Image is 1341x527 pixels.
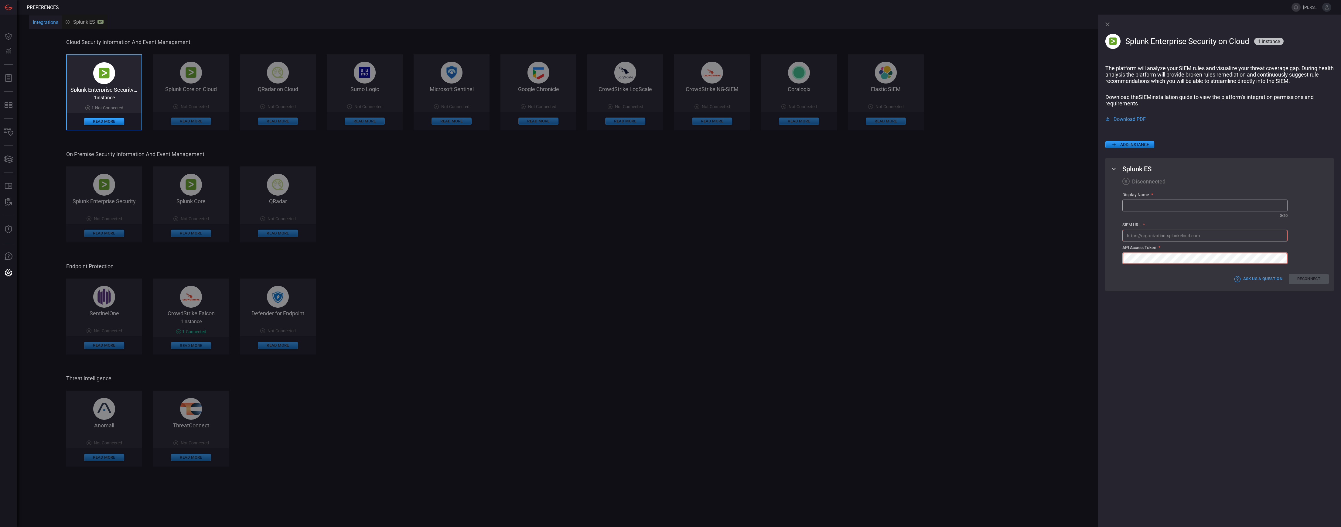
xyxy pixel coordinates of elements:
p: The platform will analyze your SIEM rules and visualize your threat coverage gap. During health a... [1105,65,1334,84]
div: 0 / 20 [1280,213,1288,218]
span: On Premise Security Information and Event Management [66,151,923,157]
button: Reports [1,71,16,85]
button: Read More [84,118,124,125]
input: https://organization.splunkcloud.com [1123,230,1287,241]
button: MITRE - Detection Posture [1,98,16,112]
span: Cloud Security Information and Event Management [66,39,923,45]
button: ALERT ANALYSIS [1,195,16,210]
div: SIEM URL [1122,222,1288,227]
span: [PERSON_NAME].[PERSON_NAME] [1303,5,1320,10]
span: Download PDF [1114,116,1146,121]
span: Threat Intelligence [66,375,923,382]
button: Dashboard [1,29,16,44]
a: Download PDF [1105,116,1334,121]
button: Preferences [1,266,16,280]
button: Cards [1,152,16,166]
span: Splunk Enterprise Security on Cloud [1125,37,1249,46]
div: Display Name [1122,192,1288,197]
img: splunk-B-AX9-PE.png [1105,34,1121,49]
span: instance [1262,39,1280,44]
span: Splunk ES [1122,165,1152,173]
button: Threat Intelligence [1,222,16,237]
button: Ask Us a Question [1233,274,1284,284]
button: ADD INSTANCE [1105,141,1154,148]
div: 1 [85,105,123,110]
div: SP [97,20,104,24]
p: Download the SIEM installation guide to view the platform‘s integration permissions and requirements [1105,94,1334,107]
button: Integrations [29,15,62,30]
div: API Access Token [1122,245,1288,250]
button: Splunk ESSP [62,15,107,29]
img: splunk-B-AX9-PE.png [93,62,115,84]
span: 1 instance [94,95,115,101]
div: Disconnected [1122,178,1165,185]
span: Not Connected [95,105,123,110]
span: 1 [1258,39,1261,44]
button: Ask Us A Question [1,249,16,264]
div: Splunk Enterprise Security on Cloud [67,87,142,92]
span: Preferences [27,5,59,10]
button: Inventory [1,125,16,139]
button: Detections [1,44,16,58]
div: Splunk ES [66,19,104,25]
button: Rule Catalog [1,179,16,193]
span: Endpoint Protection [66,263,923,269]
